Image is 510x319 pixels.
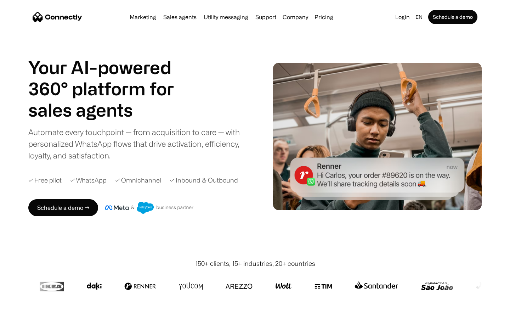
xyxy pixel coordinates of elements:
[392,12,413,22] a: Login
[428,10,477,24] a: Schedule a demo
[28,199,98,216] a: Schedule a demo →
[115,175,161,185] div: ✓ Omnichannel
[28,175,62,185] div: ✓ Free pilot
[70,175,107,185] div: ✓ WhatsApp
[201,14,251,20] a: Utility messaging
[253,14,279,20] a: Support
[7,306,42,317] aside: Language selected: English
[160,14,199,20] a: Sales agents
[28,99,191,121] h1: sales agents
[283,12,308,22] div: Company
[127,14,159,20] a: Marketing
[28,126,251,161] div: Automate every touchpoint — from acquisition to care — with personalized WhatsApp flows that driv...
[195,259,315,268] div: 150+ clients, 15+ industries, 20+ countries
[312,14,336,20] a: Pricing
[170,175,238,185] div: ✓ Inbound & Outbound
[14,307,42,317] ul: Language list
[28,57,191,99] h1: Your AI-powered 360° platform for
[415,12,423,22] div: en
[105,202,194,214] img: Meta and Salesforce business partner badge.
